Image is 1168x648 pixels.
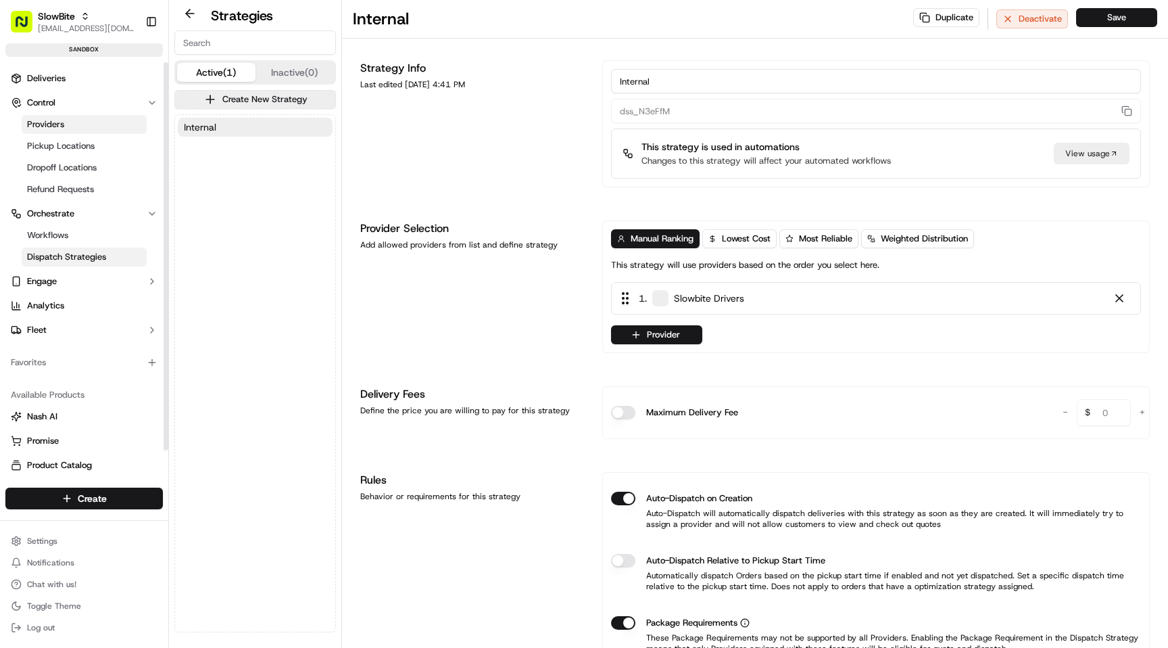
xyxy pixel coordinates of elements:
label: Maximum Delivery Fee [646,406,738,419]
a: Analytics [5,295,163,317]
a: Dropoff Locations [22,158,147,177]
h1: Rules [360,472,586,488]
button: Create [5,488,163,509]
button: Package Requirements [740,618,750,628]
div: Add allowed providers from list and define strategy [360,239,586,250]
div: 📗 [14,198,24,208]
span: Control [27,97,55,109]
button: Orchestrate [5,203,163,225]
button: Inactive (0) [255,63,334,82]
a: Internal [178,118,333,137]
button: Lowest Cost [702,229,777,248]
a: Powered byPylon [95,229,164,239]
button: Notifications [5,553,163,572]
a: Dispatch Strategies [22,248,147,267]
span: Pylon [135,229,164,239]
div: sandbox [5,43,163,57]
span: Workflows [27,229,68,241]
button: Active (1) [177,63,255,82]
button: Engage [5,271,163,292]
span: Pickup Locations [27,140,95,152]
a: Deliveries [5,68,163,89]
span: Promise [27,435,59,447]
h1: Internal [353,8,409,30]
button: Chat with us! [5,575,163,594]
a: Pickup Locations [22,137,147,156]
span: Settings [27,536,57,547]
div: 1. Slowbite Drivers [611,282,1141,315]
h1: Strategy Info [360,60,586,76]
a: Product Catalog [11,459,157,471]
span: Orchestrate [27,208,74,220]
button: SlowBite [38,9,75,23]
span: Internal [184,120,216,134]
button: Fleet [5,319,163,341]
span: Most Reliable [799,233,852,245]
span: Refund Requests [27,183,94,195]
button: [EMAIL_ADDRESS][DOMAIN_NAME] [38,23,135,34]
p: Welcome 👋 [14,54,246,76]
span: Package Requirements [646,616,737,630]
input: Got a question? Start typing here... [35,87,243,101]
img: 1736555255976-a54dd68f-1ca7-489b-9aae-adbdc363a1c4 [14,129,38,154]
button: Promise [5,430,163,452]
label: Auto-Dispatch Relative to Pickup Start Time [646,554,825,568]
div: 1 . [617,291,744,306]
span: Providers [27,118,64,131]
button: Log out [5,618,163,637]
a: Nash AI [11,411,157,423]
div: Behavior or requirements for this strategy [360,491,586,502]
div: We're available if you need us! [46,143,171,154]
button: Product Catalog [5,455,163,476]
img: Nash [14,14,41,41]
span: Slowbite Drivers [674,292,744,305]
span: Weighted Distribution [881,233,968,245]
h2: Strategies [211,6,273,25]
div: Last edited [DATE] 4:41 PM [360,79,586,90]
span: Engage [27,275,57,287]
span: Dispatch Strategies [27,251,106,263]
span: Dropoff Locations [27,162,97,174]
span: Manual Ranking [631,233,693,245]
span: API Documentation [128,196,217,210]
span: Fleet [27,324,47,336]
a: 💻API Documentation [109,191,222,215]
button: SlowBite[EMAIL_ADDRESS][DOMAIN_NAME] [5,5,140,38]
button: Most Reliable [779,229,858,248]
button: Weighted Distribution [861,229,974,248]
a: Workflows [22,226,147,245]
button: Deactivate [996,9,1068,28]
span: Nash AI [27,411,57,423]
button: Provider [611,325,702,344]
p: Automatically dispatch Orders based on the pickup start time if enabled and not yet dispatched. S... [611,570,1141,592]
a: Providers [22,115,147,134]
button: Start new chat [230,133,246,149]
button: Settings [5,532,163,551]
a: Refund Requests [22,180,147,199]
button: Save [1076,8,1157,27]
label: Auto-Dispatch on Creation [646,492,752,505]
span: Knowledge Base [27,196,103,210]
div: Start new chat [46,129,222,143]
h1: Provider Selection [360,221,586,237]
span: Deliveries [27,72,66,85]
button: Duplicate [913,8,979,27]
div: Define the price you are willing to pay for this strategy [360,405,586,416]
a: 📗Knowledge Base [8,191,109,215]
a: View usage [1054,143,1129,164]
div: Favorites [5,352,163,373]
h1: Delivery Fees [360,386,586,402]
span: Lowest Cost [722,233,771,245]
span: Notifications [27,557,74,568]
button: Create New Strategy [174,90,336,109]
span: Product Catalog [27,459,92,471]
button: Control [5,92,163,114]
span: Toggle Theme [27,601,81,611]
span: $ [1079,401,1096,428]
span: Create [78,492,107,505]
input: Search [174,30,336,55]
button: Manual Ranking [611,229,700,248]
p: Auto-Dispatch will automatically dispatch deliveries with this strategy as soon as they are creat... [611,508,1141,530]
